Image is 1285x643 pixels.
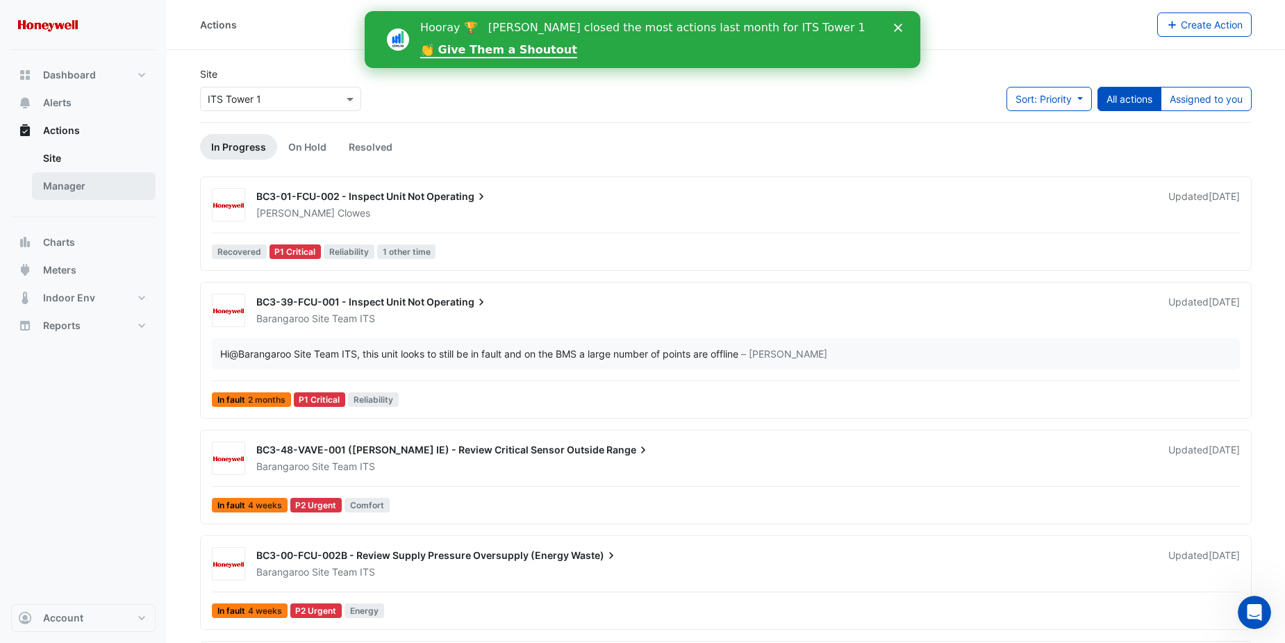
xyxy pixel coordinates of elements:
[213,304,244,318] img: Honeywell
[32,144,156,172] a: Site
[277,134,338,160] a: On Hold
[1209,549,1240,561] span: Mon 28-Jul-2025 10:03 AEST
[200,134,277,160] a: In Progress
[348,392,399,407] span: Reliability
[1161,87,1252,111] button: Assigned to you
[290,498,342,512] div: P2 Urgent
[200,17,237,32] div: Actions
[1097,87,1161,111] button: All actions
[18,291,32,305] app-icon: Indoor Env
[290,603,342,618] div: P2 Urgent
[324,244,374,259] span: Reliability
[11,256,156,284] button: Meters
[360,565,375,579] span: ITS
[426,295,488,309] span: Operating
[43,96,72,110] span: Alerts
[1015,93,1072,105] span: Sort: Priority
[43,235,75,249] span: Charts
[256,549,569,561] span: BC3-00-FCU-002B - Review Supply Pressure Oversupply (Energy
[1157,12,1252,37] button: Create Action
[1209,444,1240,456] span: Mon 28-Jul-2025 10:03 AEST
[18,68,32,82] app-icon: Dashboard
[606,443,650,457] span: Range
[529,12,543,21] div: Close
[43,319,81,333] span: Reports
[200,67,217,81] label: Site
[1181,19,1243,31] span: Create Action
[11,312,156,340] button: Reports
[32,172,156,200] a: Manager
[345,603,384,618] span: Energy
[220,346,738,361] div: Hi , this unit looks to still be in fault and on the BMS a large number of points are offline
[212,392,291,407] span: In fault
[256,190,424,202] span: BC3-01-FCU-002 - Inspect Unit Not
[11,604,156,632] button: Account
[11,89,156,117] button: Alerts
[11,117,156,144] button: Actions
[1209,296,1240,308] span: Thu 27-Mar-2025 11:20 AEDT
[213,452,244,466] img: Honeywell
[1168,295,1240,326] div: Updated
[43,291,95,305] span: Indoor Env
[18,263,32,277] app-icon: Meters
[212,498,288,512] span: In fault
[338,134,404,160] a: Resolved
[360,460,375,474] span: ITS
[270,244,322,259] div: P1 Critical
[294,392,346,407] div: P1 Critical
[212,603,288,618] span: In fault
[248,396,285,404] span: 2 months
[229,348,357,360] span: barangarooitsteam@honeywell.com [Honeywell]
[18,235,32,249] app-icon: Charts
[248,501,282,510] span: 4 weeks
[11,228,156,256] button: Charts
[11,144,156,206] div: Actions
[1209,190,1240,202] span: Mon 07-Jul-2025 14:33 AEST
[741,346,827,361] span: – [PERSON_NAME]
[345,498,390,512] span: Comfort
[248,607,282,615] span: 4 weeks
[1238,596,1271,629] iframe: Intercom live chat
[256,566,357,578] span: Barangaroo Site Team
[17,11,79,39] img: Company Logo
[360,312,375,326] span: ITS
[213,558,244,571] img: Honeywell
[43,124,80,137] span: Actions
[43,68,96,82] span: Dashboard
[256,296,424,308] span: BC3-39-FCU-001 - Inspect Unit Not
[18,96,32,110] app-icon: Alerts
[11,61,156,89] button: Dashboard
[338,206,370,220] span: Clowes
[256,207,335,219] span: [PERSON_NAME]
[1006,87,1092,111] button: Sort: Priority
[43,611,83,625] span: Account
[43,263,76,277] span: Meters
[11,284,156,312] button: Indoor Env
[213,199,244,212] img: Honeywell
[256,460,357,472] span: Barangaroo Site Team
[377,244,436,259] span: 1 other time
[256,312,357,324] span: Barangaroo Site Team
[1168,549,1240,579] div: Updated
[1168,190,1240,220] div: Updated
[256,444,604,456] span: BC3-48-VAVE-001 ([PERSON_NAME] IE) - Review Critical Sensor Outside
[365,11,920,68] iframe: Intercom live chat banner
[571,549,618,562] span: Waste)
[212,244,267,259] span: Recovered
[1168,443,1240,474] div: Updated
[18,319,32,333] app-icon: Reports
[426,190,488,203] span: Operating
[18,124,32,137] app-icon: Actions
